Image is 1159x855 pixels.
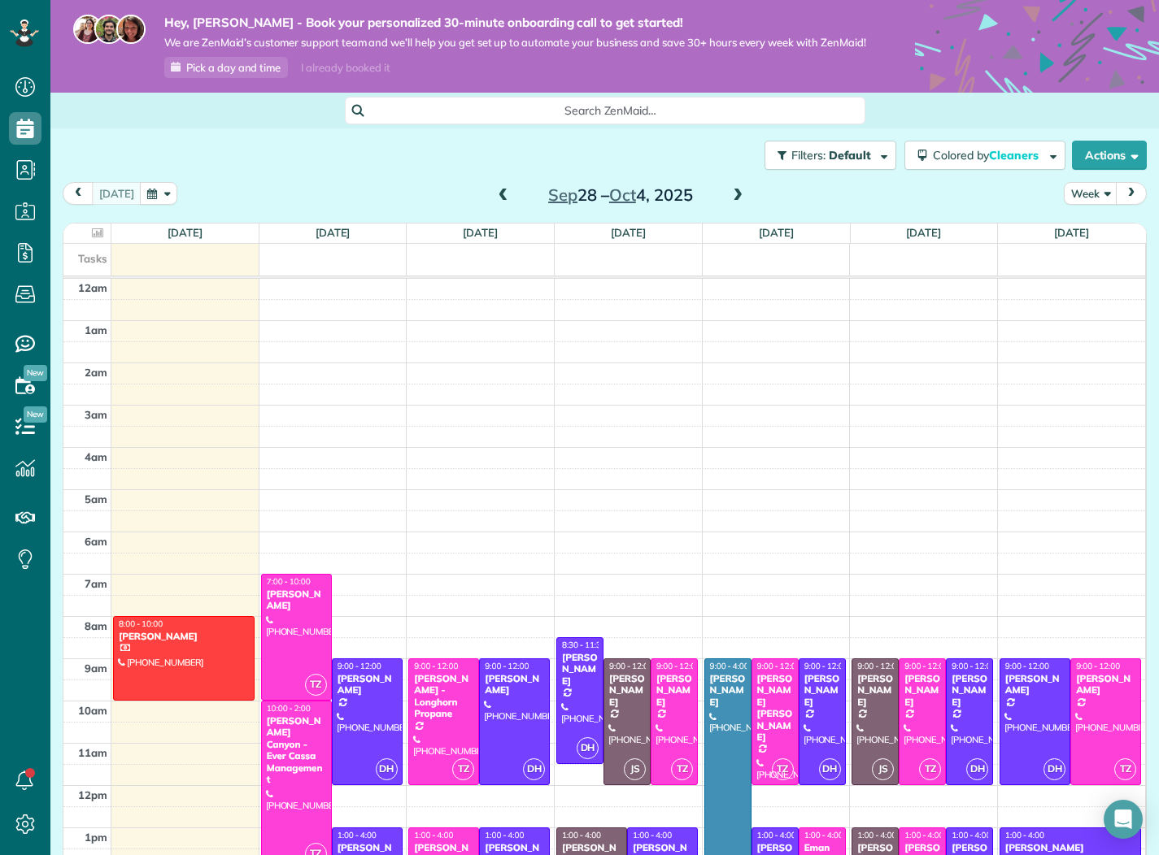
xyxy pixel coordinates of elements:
[1005,830,1044,840] span: 1:00 - 4:00
[164,15,866,31] strong: Hey, [PERSON_NAME] - Book your personalized 30-minute onboarding call to get started!
[561,652,599,687] div: [PERSON_NAME]
[611,226,646,239] a: [DATE]
[266,715,327,785] div: [PERSON_NAME] Canyon - Ever Cassa Management
[608,673,646,708] div: [PERSON_NAME]
[485,661,529,671] span: 9:00 - 12:00
[857,661,901,671] span: 9:00 - 12:00
[562,640,606,650] span: 8:30 - 11:30
[562,830,601,840] span: 1:00 - 4:00
[951,673,988,708] div: [PERSON_NAME]
[118,631,250,642] div: [PERSON_NAME]
[168,226,203,239] a: [DATE]
[624,758,646,780] span: JS
[656,661,700,671] span: 9:00 - 12:00
[78,704,107,717] span: 10am
[78,281,107,294] span: 12am
[337,673,398,697] div: [PERSON_NAME]
[85,662,107,675] span: 9am
[267,576,311,587] span: 7:00 - 10:00
[904,661,948,671] span: 9:00 - 12:00
[92,182,142,204] button: [DATE]
[119,618,163,629] span: 8:00 - 10:00
[757,661,801,671] span: 9:00 - 12:00
[819,758,841,780] span: DH
[906,226,941,239] a: [DATE]
[485,830,524,840] span: 1:00 - 4:00
[772,758,794,780] span: TZ
[85,450,107,463] span: 4am
[414,830,453,840] span: 1:00 - 4:00
[1044,758,1065,780] span: DH
[305,674,327,696] span: TZ
[577,737,599,759] span: DH
[94,15,124,44] img: jorge-587dff0eeaa6aab1f244e6dc62b8924c3b6ad411094392a53c71c6c4a576187d.jpg
[85,493,107,506] span: 5am
[338,830,377,840] span: 1:00 - 4:00
[85,577,107,590] span: 7am
[24,406,47,423] span: New
[952,661,996,671] span: 9:00 - 12:00
[338,661,381,671] span: 9:00 - 12:00
[63,182,94,204] button: prev
[266,588,327,612] div: [PERSON_NAME]
[414,661,458,671] span: 9:00 - 12:00
[633,830,672,840] span: 1:00 - 4:00
[609,661,653,671] span: 9:00 - 12:00
[952,830,991,840] span: 1:00 - 4:00
[78,252,107,265] span: Tasks
[316,226,351,239] a: [DATE]
[756,673,794,743] div: [PERSON_NAME] [PERSON_NAME]
[85,535,107,548] span: 6am
[85,619,107,632] span: 8am
[857,830,896,840] span: 1:00 - 4:00
[1072,141,1147,170] button: Actions
[609,184,636,205] span: Oct
[989,148,1041,163] span: Cleaners
[904,673,941,708] div: [PERSON_NAME]
[186,61,281,74] span: Pick a day and time
[24,365,47,381] span: New
[966,758,988,780] span: DH
[759,226,794,239] a: [DATE]
[1104,800,1143,839] div: Open Intercom Messenger
[85,831,107,844] span: 1pm
[1054,226,1089,239] a: [DATE]
[164,36,866,50] span: We are ZenMaid’s customer support team and we’ll help you get set up to automate your business an...
[1075,673,1136,697] div: [PERSON_NAME]
[904,830,943,840] span: 1:00 - 4:00
[164,57,288,78] a: Pick a day and time
[804,830,843,840] span: 1:00 - 4:00
[671,758,693,780] span: TZ
[85,408,107,421] span: 3am
[1064,182,1118,204] button: Week
[829,148,872,163] span: Default
[757,830,796,840] span: 1:00 - 4:00
[1076,661,1120,671] span: 9:00 - 12:00
[1005,661,1049,671] span: 9:00 - 12:00
[452,758,474,780] span: TZ
[73,15,102,44] img: maria-72a9807cf96188c08ef61303f053569d2e2a8a1cde33d635c8a3ac13582a053d.jpg
[904,141,1065,170] button: Colored byCleaners
[1116,182,1147,204] button: next
[78,746,107,759] span: 11am
[919,758,941,780] span: TZ
[1004,842,1137,853] div: [PERSON_NAME]
[804,673,841,708] div: [PERSON_NAME]
[267,703,311,714] span: 10:00 - 2:00
[756,141,896,170] a: Filters: Default
[523,758,545,780] span: DH
[1114,758,1136,780] span: TZ
[376,758,398,780] span: DH
[413,673,474,720] div: [PERSON_NAME] - Longhorn Propane
[519,186,722,204] h2: 28 – 4, 2025
[463,226,498,239] a: [DATE]
[709,673,747,708] div: [PERSON_NAME]
[791,148,826,163] span: Filters:
[116,15,146,44] img: michelle-19f622bdf1676172e81f8f8fba1fb50e276960ebfe0243fe18214015130c80e4.jpg
[291,58,399,78] div: I already booked it
[765,141,896,170] button: Filters: Default
[656,673,693,708] div: [PERSON_NAME]
[933,148,1044,163] span: Colored by
[804,661,848,671] span: 9:00 - 12:00
[1004,673,1065,697] div: [PERSON_NAME]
